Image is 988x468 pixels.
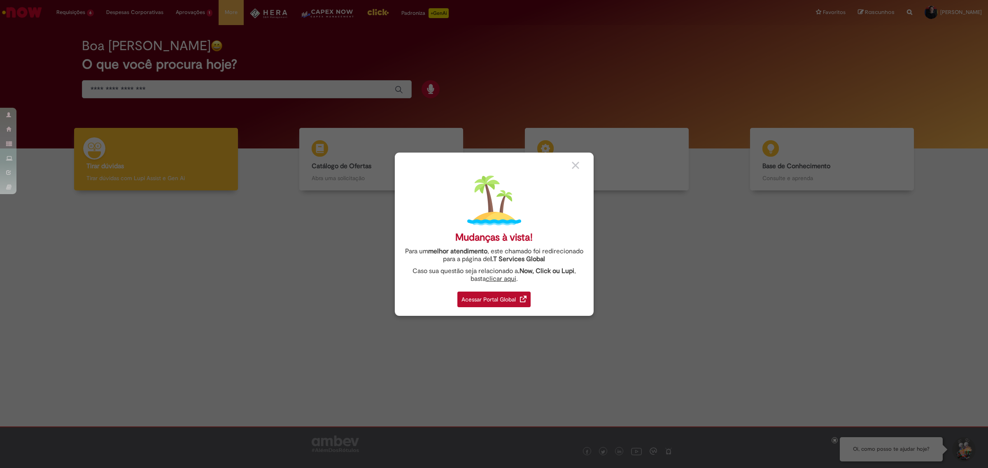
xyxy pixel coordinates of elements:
[455,232,533,243] div: Mudanças à vista!
[518,267,574,275] strong: .Now, Click ou Lupi
[572,162,579,169] img: close_button_grey.png
[467,174,521,227] img: island.png
[401,267,587,283] div: Caso sua questão seja relacionado a , basta .
[490,250,545,263] a: I.T Services Global
[457,287,531,307] a: Acessar Portal Global
[486,270,516,283] a: clicar aqui
[401,248,587,263] div: Para um , este chamado foi redirecionado para a página de
[520,296,527,302] img: redirect_link.png
[428,247,487,255] strong: melhor atendimento
[457,292,531,307] div: Acessar Portal Global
